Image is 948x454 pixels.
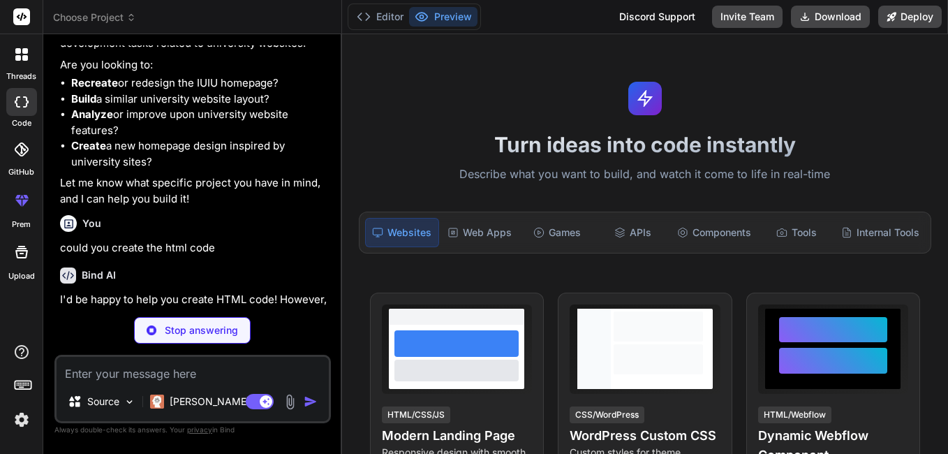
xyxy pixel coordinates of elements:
[304,395,318,409] img: icon
[71,108,113,121] strong: Analyze
[760,218,833,247] div: Tools
[187,425,212,434] span: privacy
[71,92,96,105] strong: Build
[758,407,831,423] div: HTML/Webflow
[165,323,238,337] p: Stop answering
[60,175,328,207] p: Let me know what specific project you have in mind, and I can help you build it!
[71,91,328,108] li: a similar university website layout?
[6,71,36,82] label: threads
[60,292,328,339] p: I'd be happy to help you create HTML code! However, I need a bit more clarification about what yo...
[71,139,106,152] strong: Create
[520,218,593,247] div: Games
[124,396,135,408] img: Pick Models
[351,7,409,27] button: Editor
[60,240,328,256] p: could you create the html code
[672,218,757,247] div: Components
[712,6,783,28] button: Invite Team
[71,107,328,138] li: or improve upon university website features?
[60,57,328,73] p: Are you looking to:
[82,268,116,282] h6: Bind AI
[71,75,328,91] li: or redesign the IUIU homepage?
[87,395,119,409] p: Source
[382,426,532,446] h4: Modern Landing Page
[53,10,136,24] span: Choose Project
[8,166,34,178] label: GitHub
[570,426,720,446] h4: WordPress Custom CSS
[170,395,274,409] p: [PERSON_NAME] 4 S..
[382,407,450,423] div: HTML/CSS/JS
[12,117,31,129] label: code
[8,270,35,282] label: Upload
[611,6,704,28] div: Discord Support
[71,76,118,89] strong: Recreate
[596,218,669,247] div: APIs
[150,395,164,409] img: Claude 4 Sonnet
[350,132,940,157] h1: Turn ideas into code instantly
[54,423,331,437] p: Always double-check its answers. Your in Bind
[282,394,298,410] img: attachment
[878,6,942,28] button: Deploy
[570,407,644,423] div: CSS/WordPress
[836,218,925,247] div: Internal Tools
[71,138,328,170] li: a new homepage design inspired by university sites?
[409,7,477,27] button: Preview
[12,219,31,230] label: prem
[350,166,940,184] p: Describe what you want to build, and watch it come to life in real-time
[791,6,870,28] button: Download
[442,218,517,247] div: Web Apps
[82,217,101,230] h6: You
[365,218,440,247] div: Websites
[10,408,34,432] img: settings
